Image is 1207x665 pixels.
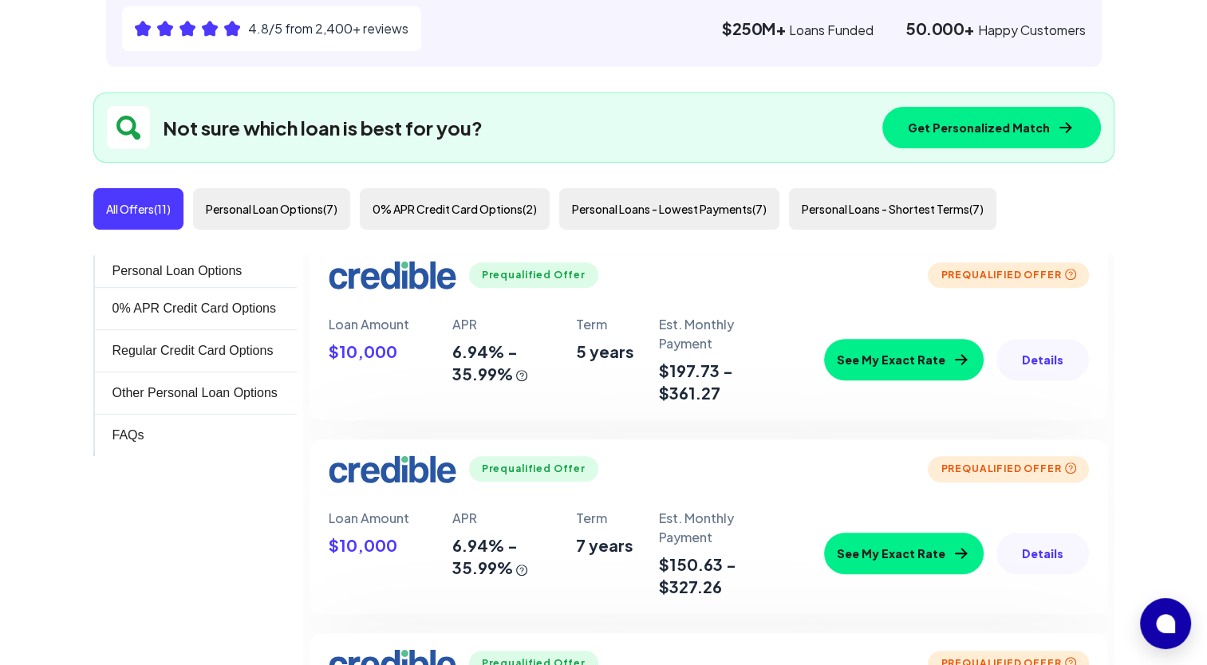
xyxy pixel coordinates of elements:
img: logo [329,261,456,289]
button: All Offers(11) [93,188,183,230]
button: See My Exact Rate [824,339,984,380]
span: question-circle [1065,462,1076,474]
img: Star Icon [202,21,218,37]
button: Personal Loan Options(7) [193,188,350,230]
span: 4.8/5 from 2,400+ reviews [248,19,408,38]
h6: Not sure which loan is best for you? [163,115,483,140]
p: $10,000 [329,340,452,363]
p: 7 years [576,534,658,557]
p: 6.94% - 35.99% [452,534,576,579]
div: Prequalified offer [469,262,598,288]
p: Term [576,509,658,528]
p: Term [576,315,658,334]
div: 0% APR Credit Card Options [112,299,276,318]
div: FAQs [112,426,144,445]
div: Other Personal Loan Options [112,384,278,403]
button: Get Personalized Match [882,107,1101,148]
button: 0% APR Credit Card Options(2) [360,188,550,230]
p: 5 years [576,340,658,363]
img: Star Icon [179,21,195,37]
span: question-circle [516,370,527,381]
span: Happy Customers [905,18,1086,40]
div: Prequalified offer [928,262,1088,288]
button: Personal Loans - Lowest Payments(7) [559,188,779,230]
strong: 50.000+ [905,18,975,38]
img: Magnifying Glass Icon [116,115,141,140]
p: APR [452,315,576,334]
div: Prequalified offer [928,456,1088,482]
button: Details [996,533,1089,574]
p: 6.94% - 35.99% [452,340,576,385]
div: Prequalified offer [469,456,598,482]
p: Loan Amount [329,509,452,528]
img: Star Icon [224,21,240,37]
img: arrow-right [952,352,971,368]
div: Personal Loan Options [112,262,243,281]
p: Loan Amount [329,315,452,334]
p: $10,000 [329,534,452,557]
img: Star Icon [135,21,151,37]
img: arrow-right [952,545,971,561]
button: Open chat window [1140,598,1191,649]
img: logo [329,455,456,484]
button: Personal Loans - Shortest Terms(7) [789,188,996,230]
span: question-circle [516,565,527,576]
p: $197.73 - $361.27 [659,360,783,404]
img: arrow-right [1056,120,1075,136]
button: Details [996,339,1089,380]
img: Star Icon [157,21,173,37]
div: Regular Credit Card Options [112,341,274,360]
span: Loans Funded [722,18,874,40]
p: $150.63 - $327.26 [659,553,783,598]
p: Est. Monthly Payment [659,315,783,353]
span: question-circle [1065,269,1076,280]
strong: $250M+ [722,18,786,38]
p: APR [452,509,576,528]
p: Est. Monthly Payment [659,509,783,547]
button: See My Exact Rate [824,533,984,574]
